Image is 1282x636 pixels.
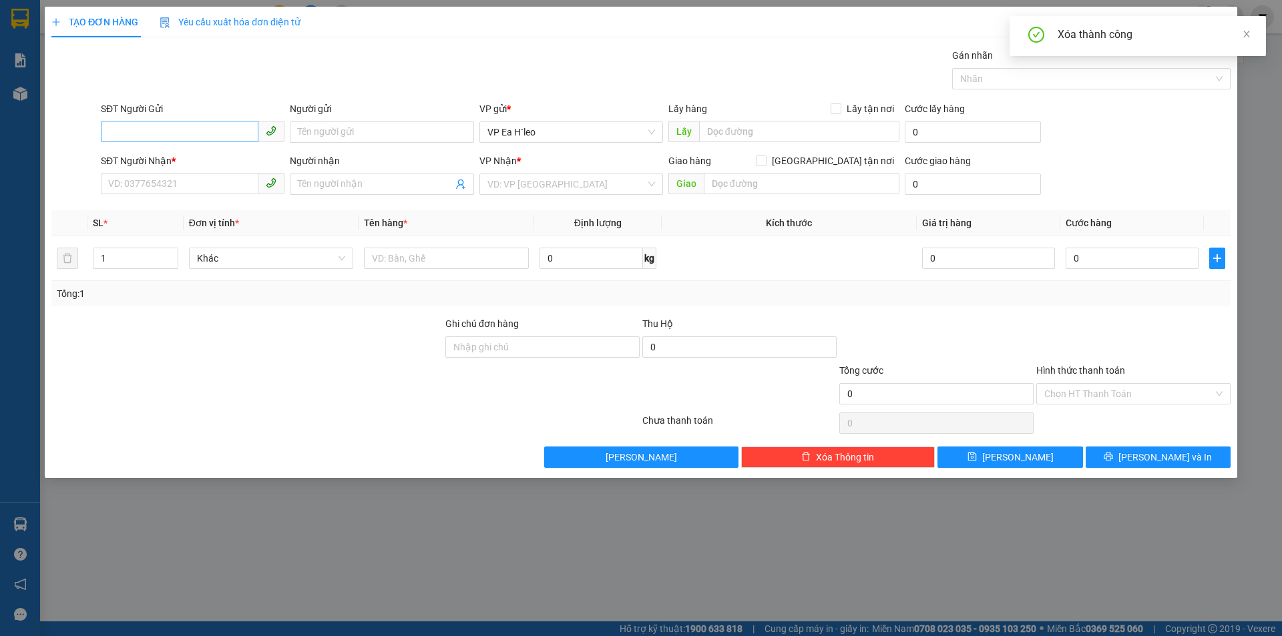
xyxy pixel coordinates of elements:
[922,218,972,228] span: Giá trị hàng
[642,318,673,329] span: Thu Hộ
[364,248,529,269] input: VD: Bàn, Ghế
[668,103,707,114] span: Lấy hàng
[445,336,640,358] input: Ghi chú đơn hàng
[1036,365,1125,376] label: Hình thức thanh toán
[266,125,276,136] span: phone
[1058,27,1250,43] div: Xóa thành công
[841,101,899,116] span: Lấy tận nơi
[641,413,838,436] div: Chưa thanh toán
[1118,450,1212,464] span: [PERSON_NAME] và In
[839,365,883,376] span: Tổng cước
[1242,29,1251,39] span: close
[922,248,1055,269] input: 0
[160,17,300,27] span: Yêu cầu xuất hóa đơn điện tử
[968,452,977,462] span: save
[767,153,899,168] span: [GEOGRAPHIC_DATA] tận nơi
[51,17,138,27] span: TẠO ĐƠN HÀNG
[905,155,971,166] label: Cước giao hàng
[699,121,899,142] input: Dọc đường
[487,122,655,142] span: VP Ea H`leo
[1209,248,1225,269] button: plus
[704,173,899,194] input: Dọc đường
[1210,253,1225,264] span: plus
[479,101,663,116] div: VP gửi
[1028,27,1044,45] span: check-circle
[101,153,284,168] div: SĐT Người Nhận
[290,101,473,116] div: Người gửi
[51,17,61,27] span: plus
[290,153,473,168] div: Người nhận
[643,248,656,269] span: kg
[905,121,1041,143] input: Cước lấy hàng
[741,446,935,468] button: deleteXóa Thông tin
[57,248,78,269] button: delete
[101,101,284,116] div: SĐT Người Gửi
[937,446,1082,468] button: save[PERSON_NAME]
[1066,218,1112,228] span: Cước hàng
[1200,7,1237,44] button: Close
[160,17,170,28] img: icon
[574,218,622,228] span: Định lượng
[544,446,738,468] button: [PERSON_NAME]
[905,103,965,114] label: Cước lấy hàng
[445,318,519,329] label: Ghi chú đơn hàng
[1086,446,1231,468] button: printer[PERSON_NAME] và In
[479,155,517,166] span: VP Nhận
[905,174,1041,195] input: Cước giao hàng
[982,450,1054,464] span: [PERSON_NAME]
[668,155,711,166] span: Giao hàng
[1104,452,1113,462] span: printer
[266,178,276,188] span: phone
[57,286,495,301] div: Tổng: 1
[364,218,407,228] span: Tên hàng
[189,218,239,228] span: Đơn vị tính
[766,218,812,228] span: Kích thước
[952,50,993,61] label: Gán nhãn
[816,450,874,464] span: Xóa Thông tin
[801,452,811,462] span: delete
[668,173,704,194] span: Giao
[197,248,346,268] span: Khác
[455,179,466,190] span: user-add
[668,121,699,142] span: Lấy
[93,218,103,228] span: SL
[606,450,677,464] span: [PERSON_NAME]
